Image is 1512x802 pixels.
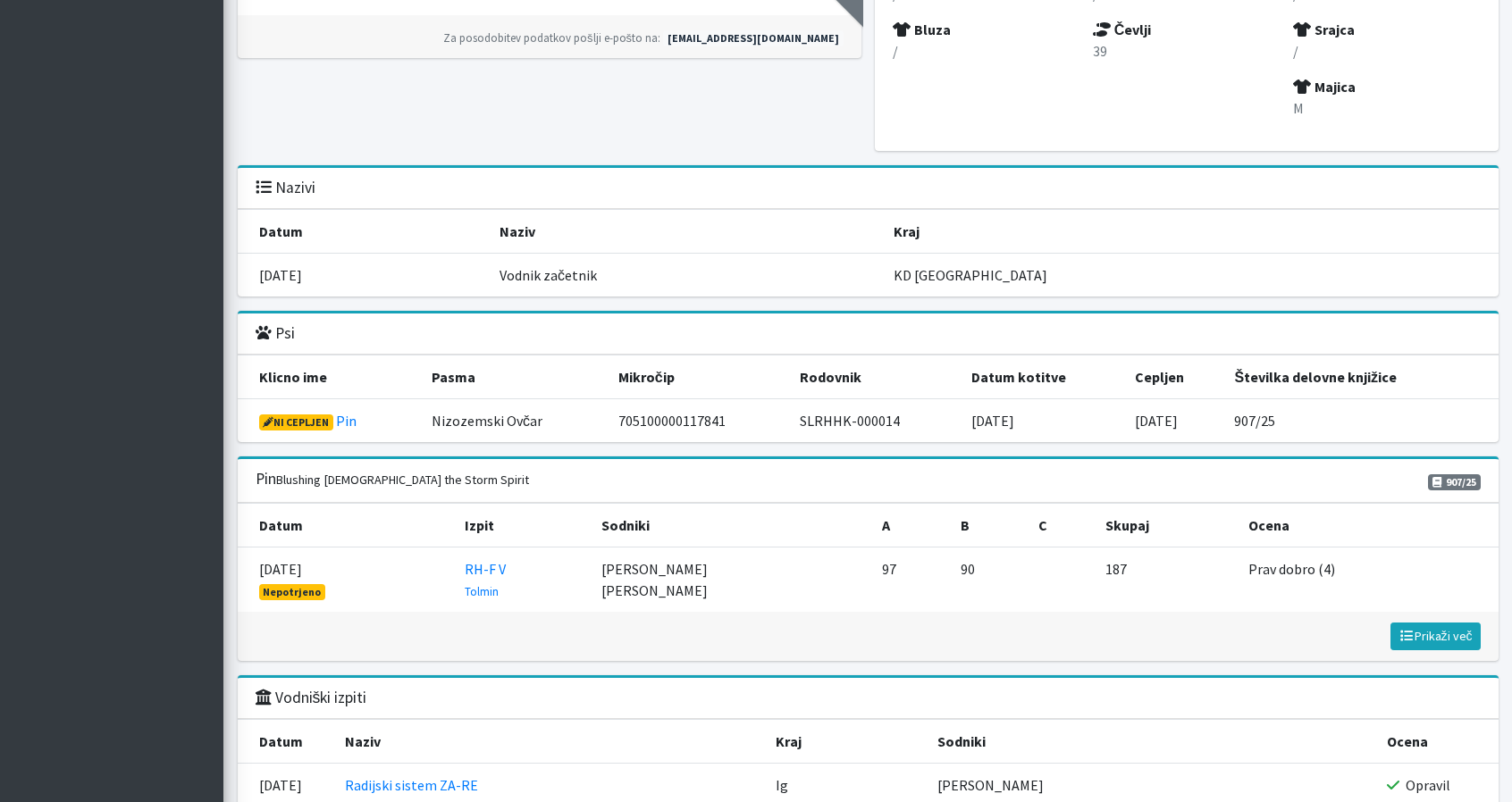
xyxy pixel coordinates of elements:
span: Opravil [1406,776,1450,794]
h3: Psi [256,324,295,343]
p: / [1293,40,1480,62]
th: Pasma [421,355,608,399]
p: 39 [1093,40,1280,62]
td: 97 [871,547,950,613]
td: 187 [1095,547,1238,613]
td: Nizozemski Ovčar [421,399,608,443]
th: Mikročip [608,355,789,399]
th: Cepljen [1124,355,1223,399]
td: KD [GEOGRAPHIC_DATA] [883,254,1499,297]
a: [EMAIL_ADDRESS][DOMAIN_NAME] [663,30,844,46]
p: M [1293,97,1480,119]
th: Izpit [454,504,591,547]
a: Pin [336,412,357,430]
small: Tolmin [465,584,499,598]
th: Rodovnik [789,355,961,399]
td: 90 [950,547,1029,613]
button: Prikaži več [1390,622,1481,650]
td: [DATE] [1124,399,1223,443]
td: 705100000117841 [608,399,789,443]
small: Blushing [DEMOGRAPHIC_DATA] the Storm Spirit [276,472,529,488]
th: Datum kotitve [961,355,1124,399]
th: Klicno ime [238,355,421,399]
td: Prav dobro (4) [1238,547,1499,613]
td: SLRHHK-000014 [789,399,961,443]
th: Kraj [883,210,1499,254]
th: Naziv [334,720,765,764]
td: [PERSON_NAME] [PERSON_NAME] [591,547,871,613]
th: C [1028,504,1095,547]
p: / [893,40,1079,62]
th: Skupaj [1095,504,1238,547]
h3: Pin [256,470,529,489]
th: A [871,504,950,547]
h3: Nazivi [256,179,315,197]
small: Za posodobitev podatkov pošlji e-pošto na: [443,30,660,45]
a: Radijski sistem ZA-RE [345,776,478,794]
strong: Čevlji [1093,21,1152,38]
span: Prikaži več [1399,628,1473,644]
td: Vodnik začetnik [489,254,883,297]
th: Datum [238,720,334,764]
strong: Majica [1293,78,1356,96]
th: B [950,504,1029,547]
td: 907/25 [1223,399,1498,443]
th: Številka delovne knjižice [1223,355,1498,399]
span: Ni cepljen [259,414,334,430]
th: Kraj [765,720,927,764]
th: Datum [238,504,454,547]
h3: Vodniški izpiti [256,689,367,707]
th: Sodniki [591,504,871,547]
th: Sodniki [927,720,1376,764]
th: Naziv [489,210,883,254]
a: RH-F V Tolmin [465,560,506,599]
span: Nepotrjeno [259,584,326,600]
strong: Srajca [1293,21,1355,38]
strong: Bluza [893,21,951,38]
th: Ocena [1376,720,1498,764]
td: [DATE] [961,399,1124,443]
th: Datum [238,210,490,254]
th: Ocena [1238,504,1499,547]
td: [DATE] [238,547,454,613]
span: 907/25 [1428,474,1481,490]
td: [DATE] [238,254,490,297]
